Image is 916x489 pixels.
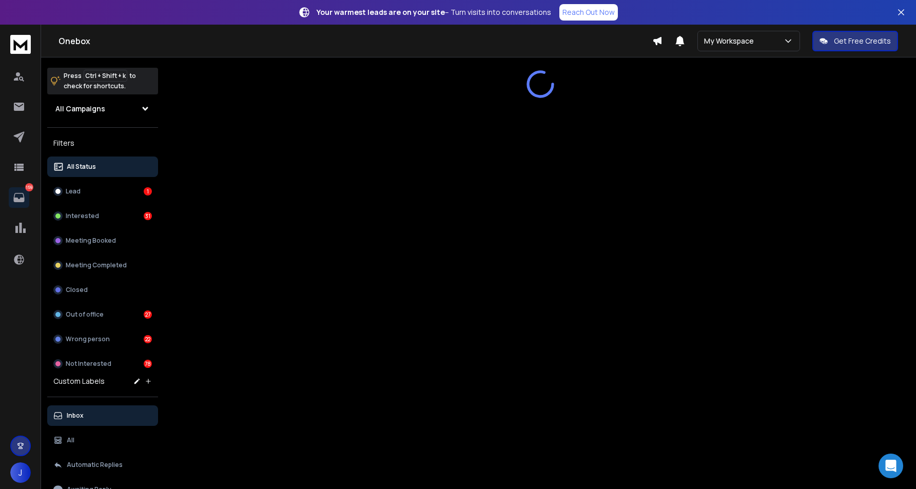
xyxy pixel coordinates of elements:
[47,136,158,150] h3: Filters
[47,405,158,426] button: Inbox
[704,36,758,46] p: My Workspace
[47,230,158,251] button: Meeting Booked
[144,187,152,195] div: 1
[53,376,105,386] h3: Custom Labels
[67,461,123,469] p: Automatic Replies
[66,187,81,195] p: Lead
[144,310,152,319] div: 27
[67,412,84,420] p: Inbox
[47,280,158,300] button: Closed
[10,462,31,483] button: J
[879,454,903,478] div: Open Intercom Messenger
[562,7,615,17] p: Reach Out Now
[47,206,158,226] button: Interested31
[47,430,158,451] button: All
[67,436,74,444] p: All
[47,354,158,374] button: Not Interested78
[84,70,127,82] span: Ctrl + Shift + k
[559,4,618,21] a: Reach Out Now
[47,157,158,177] button: All Status
[834,36,891,46] p: Get Free Credits
[317,7,551,17] p: – Turn visits into conversations
[66,310,104,319] p: Out of office
[47,329,158,349] button: Wrong person22
[25,183,33,191] p: 159
[144,212,152,220] div: 31
[10,35,31,54] img: logo
[9,187,29,208] a: 159
[66,237,116,245] p: Meeting Booked
[66,360,111,368] p: Not Interested
[64,71,136,91] p: Press to check for shortcuts.
[47,255,158,276] button: Meeting Completed
[66,212,99,220] p: Interested
[47,455,158,475] button: Automatic Replies
[317,7,445,17] strong: Your warmest leads are on your site
[144,335,152,343] div: 22
[47,99,158,119] button: All Campaigns
[47,304,158,325] button: Out of office27
[47,181,158,202] button: Lead1
[66,335,110,343] p: Wrong person
[55,104,105,114] h1: All Campaigns
[66,261,127,269] p: Meeting Completed
[144,360,152,368] div: 78
[812,31,898,51] button: Get Free Credits
[67,163,96,171] p: All Status
[66,286,88,294] p: Closed
[59,35,652,47] h1: Onebox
